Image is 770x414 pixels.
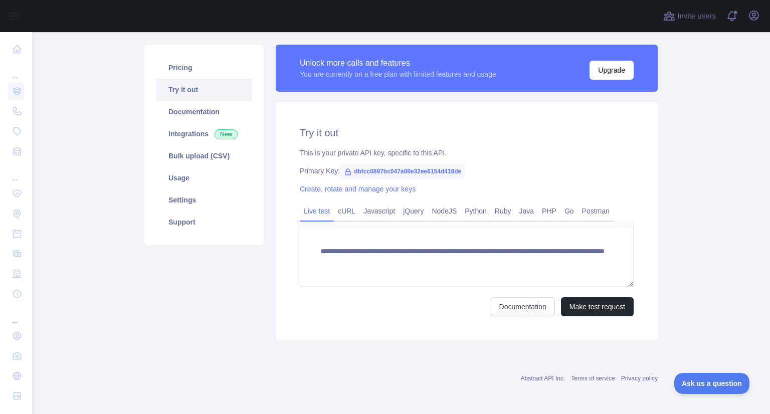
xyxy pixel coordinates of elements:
[359,203,399,219] a: Javascript
[538,203,560,219] a: PHP
[491,203,515,219] a: Ruby
[515,203,538,219] a: Java
[334,203,359,219] a: cURL
[300,203,334,219] a: Live test
[300,185,416,193] a: Create, rotate and manage your keys
[674,373,750,394] iframe: Toggle Customer Support
[590,61,634,80] button: Upgrade
[156,189,252,211] a: Settings
[560,203,578,219] a: Go
[571,375,615,382] a: Terms of service
[8,305,24,325] div: ...
[661,8,718,24] button: Invite users
[156,79,252,101] a: Try it out
[300,126,634,140] h2: Try it out
[8,60,24,80] div: ...
[428,203,461,219] a: NodeJS
[300,148,634,158] div: This is your private API key, specific to this API.
[300,166,634,176] div: Primary Key:
[399,203,428,219] a: jQuery
[156,145,252,167] a: Bulk upload (CSV)
[300,69,496,79] div: You are currently on a free plan with limited features and usage
[561,297,634,316] button: Make test request
[340,164,465,179] span: dbfcc0897bc047a88e32ee6154d418de
[491,297,555,316] a: Documentation
[578,203,614,219] a: Postman
[156,123,252,145] a: Integrations New
[156,57,252,79] a: Pricing
[461,203,491,219] a: Python
[156,101,252,123] a: Documentation
[677,11,716,22] span: Invite users
[521,375,565,382] a: Abstract API Inc.
[8,162,24,182] div: ...
[156,211,252,233] a: Support
[300,57,496,69] div: Unlock more calls and features
[621,375,658,382] a: Privacy policy
[215,129,238,139] span: New
[156,167,252,189] a: Usage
